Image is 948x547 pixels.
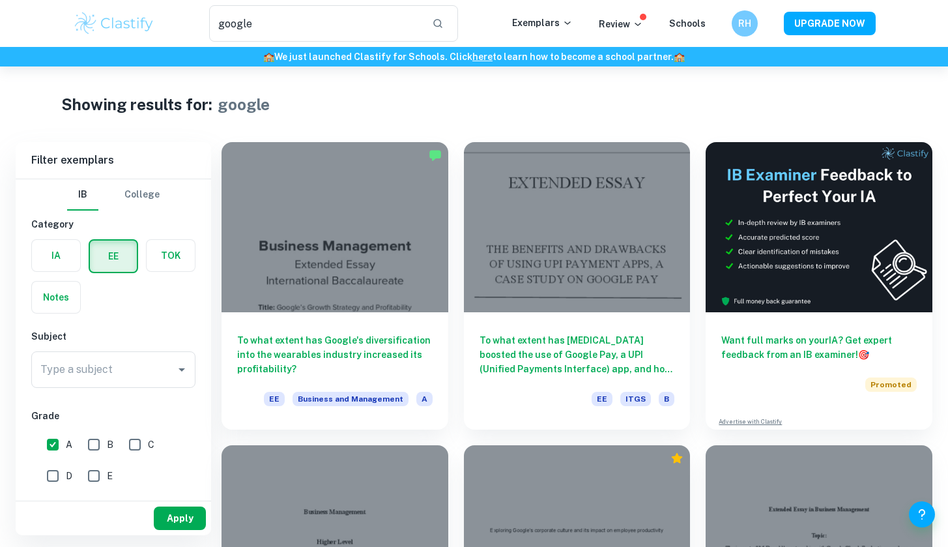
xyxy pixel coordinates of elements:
[858,349,869,360] span: 🎯
[3,50,945,64] h6: We just launched Clastify for Schools. Click to learn how to become a school partner.
[173,361,191,379] button: Open
[670,452,683,465] div: Premium
[674,52,685,62] span: 🏫
[16,142,211,179] h6: Filter exemplars
[67,179,98,211] button: IB
[61,93,212,116] h1: Showing results for:
[263,52,274,62] span: 🏫
[31,329,195,344] h6: Subject
[237,333,433,376] h6: To what extent has Google's diversification into the wearables industry increased its profitability?
[416,392,433,406] span: A
[67,179,160,211] div: Filter type choice
[107,437,113,452] span: B
[90,241,137,272] button: EE
[31,409,195,423] h6: Grade
[107,469,113,483] span: E
[706,142,932,430] a: Want full marks on yourIA? Get expert feedback from an IB examiner!PromotedAdvertise with Clastify
[909,501,935,527] button: Help and Feedback
[264,392,285,406] span: EE
[480,333,675,376] h6: To what extent has [MEDICAL_DATA] boosted the use of Google Pay, a UPI (Unified Payments Interfac...
[620,392,651,406] span: ITGS
[31,217,195,231] h6: Category
[732,10,758,37] button: RH
[669,18,706,29] a: Schools
[721,333,917,362] h6: Want full marks on your IA ? Get expert feedback from an IB examiner!
[719,417,782,426] a: Advertise with Clastify
[784,12,876,35] button: UPGRADE NOW
[66,437,72,452] span: A
[73,10,156,37] img: Clastify logo
[512,16,573,30] p: Exemplars
[865,377,917,392] span: Promoted
[592,392,612,406] span: EE
[599,17,643,31] p: Review
[464,142,691,430] a: To what extent has [MEDICAL_DATA] boosted the use of Google Pay, a UPI (Unified Payments Interfac...
[659,392,674,406] span: B
[124,179,160,211] button: College
[218,93,270,116] h1: google
[222,142,448,430] a: To what extent has Google's diversification into the wearables industry increased its profitabili...
[706,142,932,312] img: Thumbnail
[293,392,409,406] span: Business and Management
[148,437,154,452] span: C
[429,149,442,162] img: Marked
[147,240,195,271] button: TOK
[32,240,80,271] button: IA
[154,507,206,530] button: Apply
[737,16,752,31] h6: RH
[66,469,72,483] span: D
[32,282,80,313] button: Notes
[472,52,493,62] a: here
[209,5,422,42] input: Search for any exemplars...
